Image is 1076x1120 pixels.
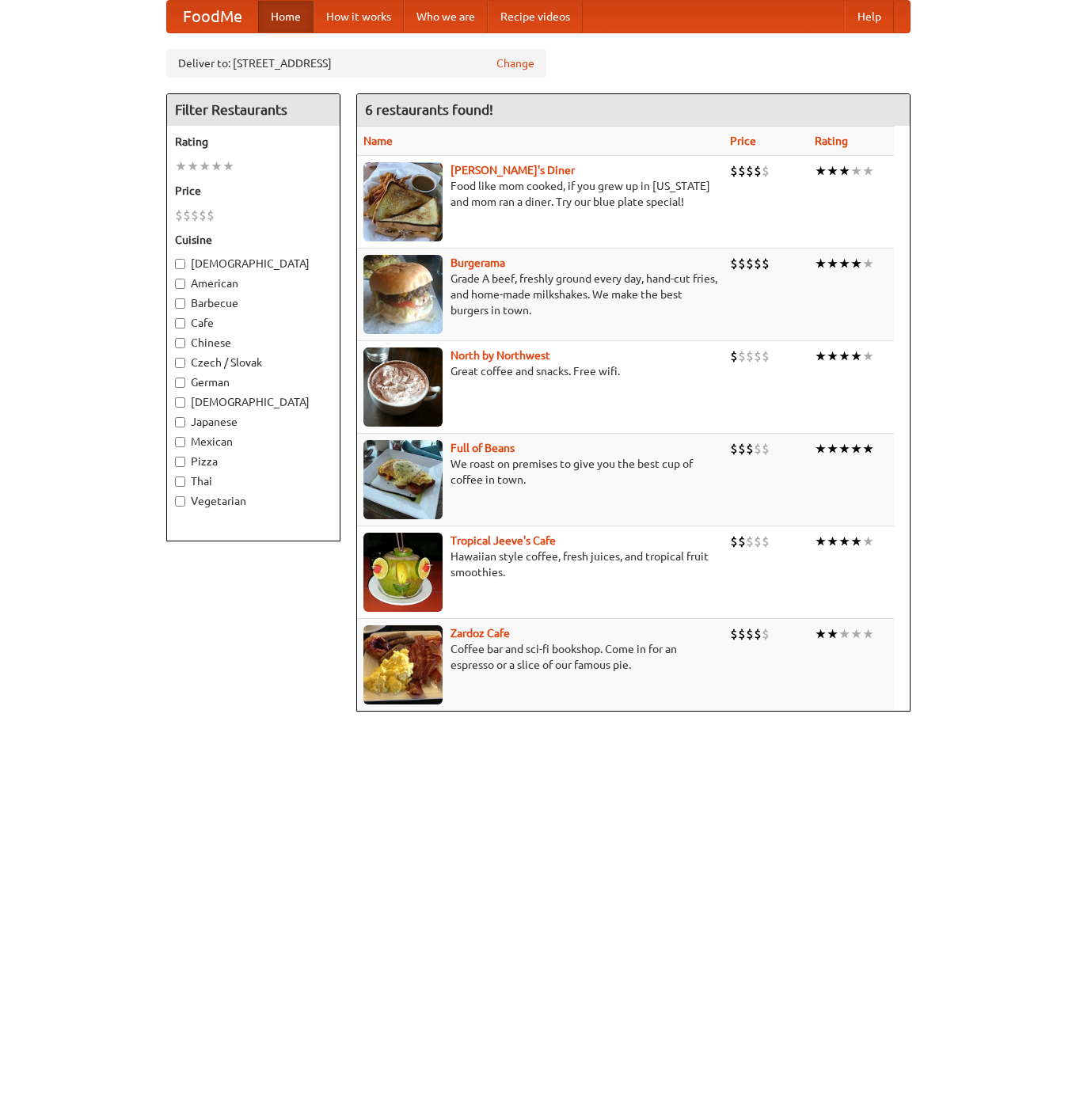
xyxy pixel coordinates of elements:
[762,533,770,550] li: $
[175,355,332,370] label: Czech / Slovak
[175,279,185,289] input: American
[850,533,862,550] li: ★
[746,625,754,643] li: $
[815,162,827,180] li: ★
[175,496,185,507] input: Vegetarian
[838,347,850,365] li: ★
[167,1,258,32] a: FoodMe
[451,442,515,454] a: Full of Beans
[175,473,332,489] label: Thai
[730,162,738,180] li: $
[175,457,185,467] input: Pizza
[738,440,746,457] li: $
[187,158,199,175] li: ★
[451,349,550,362] a: North by Northwest
[175,315,332,331] label: Cafe
[738,533,746,550] li: $
[838,440,850,457] li: ★
[451,164,575,177] a: [PERSON_NAME]'s Diner
[211,158,222,175] li: ★
[838,533,850,550] li: ★
[175,183,332,199] h5: Price
[363,271,717,318] p: Grade A beef, freshly ground every day, hand-cut fries, and home-made milkshakes. We make the bes...
[175,434,332,450] label: Mexican
[754,162,762,180] li: $
[754,255,762,272] li: $
[762,347,770,365] li: $
[175,394,332,410] label: [DEMOGRAPHIC_DATA]
[730,440,738,457] li: $
[762,162,770,180] li: $
[175,298,185,309] input: Barbecue
[365,102,493,117] ng-pluralize: 6 restaurants found!
[730,135,756,147] a: Price
[838,625,850,643] li: ★
[862,625,874,643] li: ★
[191,207,199,224] li: $
[827,347,838,365] li: ★
[827,625,838,643] li: ★
[175,493,332,509] label: Vegetarian
[827,533,838,550] li: ★
[827,255,838,272] li: ★
[175,338,185,348] input: Chinese
[175,397,185,408] input: [DEMOGRAPHIC_DATA]
[850,162,862,180] li: ★
[175,378,185,388] input: German
[738,625,746,643] li: $
[363,549,717,580] p: Hawaiian style coffee, fresh juices, and tropical fruit smoothies.
[850,625,862,643] li: ★
[451,534,556,547] b: Tropical Jeeve's Cafe
[363,625,443,704] img: zardoz.jpg
[207,207,215,224] li: $
[862,533,874,550] li: ★
[363,255,443,334] img: burgerama.jpg
[862,347,874,365] li: ★
[730,533,738,550] li: $
[496,55,534,71] a: Change
[838,255,850,272] li: ★
[175,454,332,469] label: Pizza
[746,533,754,550] li: $
[754,625,762,643] li: $
[862,440,874,457] li: ★
[222,158,234,175] li: ★
[746,162,754,180] li: $
[730,255,738,272] li: $
[183,207,191,224] li: $
[838,162,850,180] li: ★
[451,627,510,640] a: Zardoz Cafe
[488,1,583,32] a: Recipe videos
[363,641,717,673] p: Coffee bar and sci-fi bookshop. Come in for an espresso or a slice of our famous pie.
[754,533,762,550] li: $
[815,625,827,643] li: ★
[175,358,185,368] input: Czech / Slovak
[862,255,874,272] li: ★
[175,417,185,427] input: Japanese
[746,347,754,365] li: $
[451,256,505,269] a: Burgerama
[199,207,207,224] li: $
[850,440,862,457] li: ★
[167,94,340,126] h4: Filter Restaurants
[746,255,754,272] li: $
[175,256,332,271] label: [DEMOGRAPHIC_DATA]
[175,476,185,487] input: Thai
[815,135,848,147] a: Rating
[175,259,185,269] input: [DEMOGRAPHIC_DATA]
[730,347,738,365] li: $
[862,162,874,180] li: ★
[845,1,894,32] a: Help
[175,374,332,390] label: German
[175,437,185,447] input: Mexican
[815,347,827,365] li: ★
[827,440,838,457] li: ★
[314,1,404,32] a: How it works
[175,295,332,311] label: Barbecue
[363,533,443,612] img: jeeves.jpg
[827,162,838,180] li: ★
